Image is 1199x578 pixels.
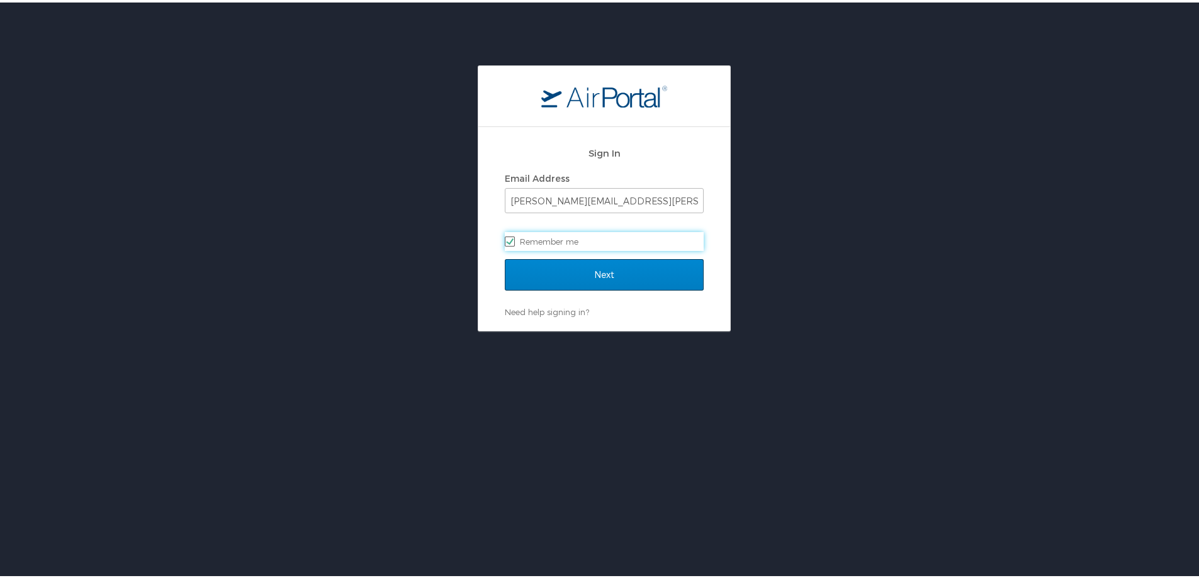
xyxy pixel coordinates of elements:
[505,257,704,288] input: Next
[505,143,704,158] h2: Sign In
[505,304,589,314] a: Need help signing in?
[505,170,570,181] label: Email Address
[541,82,667,105] img: logo
[505,230,704,248] label: Remember me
